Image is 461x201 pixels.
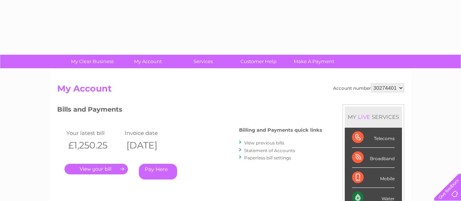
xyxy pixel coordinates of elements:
div: LIVE [356,113,372,120]
div: Telecoms [352,128,395,148]
div: Mobile [352,168,395,188]
a: Customer Help [228,55,289,68]
div: MY SERVICES [345,107,402,127]
a: . [65,164,128,174]
a: Make A Payment [284,55,344,68]
a: Paperless bill settings [244,155,291,161]
h4: Billing and Payments quick links [239,127,322,133]
td: Your latest bill [65,128,123,138]
a: View previous bills [244,140,284,146]
a: Statement of Accounts [244,148,295,153]
a: My Clear Business [62,55,122,68]
div: Account number [333,84,404,92]
h3: Bills and Payments [57,104,322,117]
td: Invoice date [123,128,181,138]
h2: My Account [57,84,404,97]
a: My Account [118,55,178,68]
th: [DATE] [123,138,181,153]
th: £1,250.25 [65,138,123,153]
div: Broadband [352,148,395,168]
a: Pay Here [139,164,177,179]
a: Services [173,55,233,68]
